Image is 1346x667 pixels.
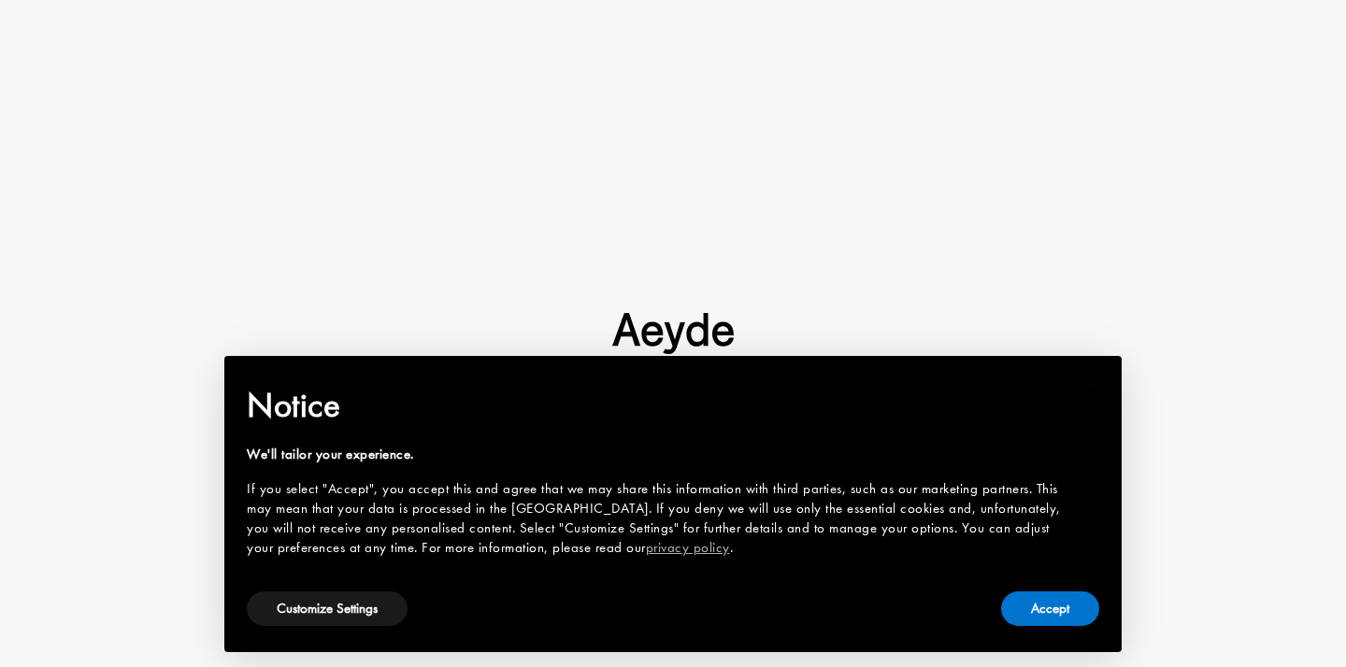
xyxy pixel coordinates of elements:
img: footer-logo.svg [612,313,734,354]
span: × [1086,369,1098,398]
div: If you select "Accept", you accept this and agree that we may share this information with third p... [247,479,1069,558]
button: Close this notice [1069,362,1114,406]
h2: Notice [247,381,1069,430]
div: We'll tailor your experience. [247,445,1069,464]
button: Accept [1001,591,1099,626]
button: Customize Settings [247,591,408,626]
a: privacy policy [646,538,730,557]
